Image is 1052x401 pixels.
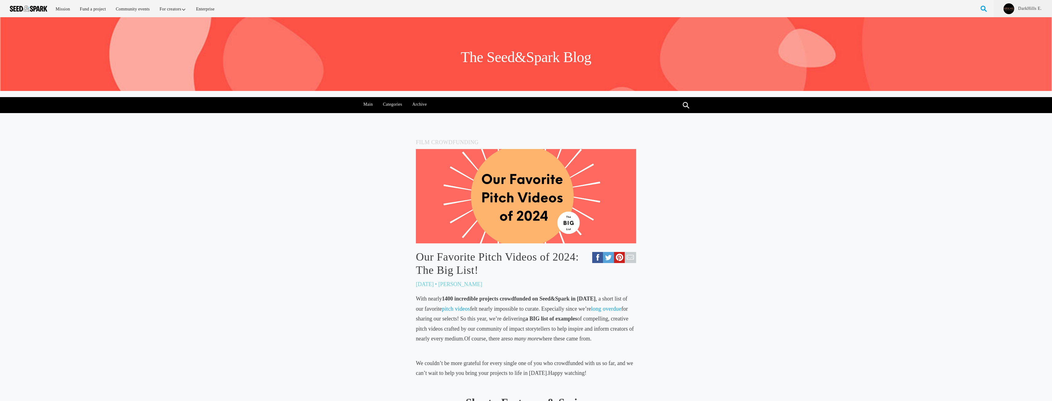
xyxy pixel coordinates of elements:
strong: 1400 incredible projects crowdfunded on Seed&Spark in [DATE] [442,296,596,302]
a: long overdue [591,306,621,312]
span: With nearly , a short list of our favorite felt nearly impossible to curate. Especially since we’re [416,296,627,312]
a: Enterprise [192,2,219,16]
img: b43f3a461490f4a4.jpg [1003,3,1014,14]
span: here are where these came from. [490,336,592,342]
a: DarkHills E. [1018,6,1042,12]
img: Seed amp; Spark [10,6,47,12]
strong: a BIG list of examples [525,316,577,322]
span: Happy watching! [548,370,586,376]
a: Fund a project [76,2,110,16]
a: For creators [155,2,191,16]
a: Mission [51,2,74,16]
h5: Film Crowdfunding [416,138,636,147]
span: Of course, t [464,336,490,342]
a: Community events [111,2,154,16]
h1: The Seed&Spark Blog [461,48,591,66]
span: for sharing our selects! So this year, we’re delivering of compelling, creative pitch videos craf... [416,306,634,342]
p: [DATE] [416,279,434,289]
a: Our Favorite Pitch Videos of 2024: The Big List! [416,250,636,277]
a: Archive [409,97,430,112]
a: Main [360,97,376,112]
em: many more [514,336,539,342]
a: pitch videos [442,306,470,312]
p: • [PERSON_NAME] [435,279,482,289]
span: We couldn’t be more grateful for every single one of you who crowdfunded with us so far, and we c... [416,360,633,376]
a: Categories [380,97,405,112]
img: favorite%20blogs%20of%202024.png [416,149,636,243]
em: so [508,336,513,342]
